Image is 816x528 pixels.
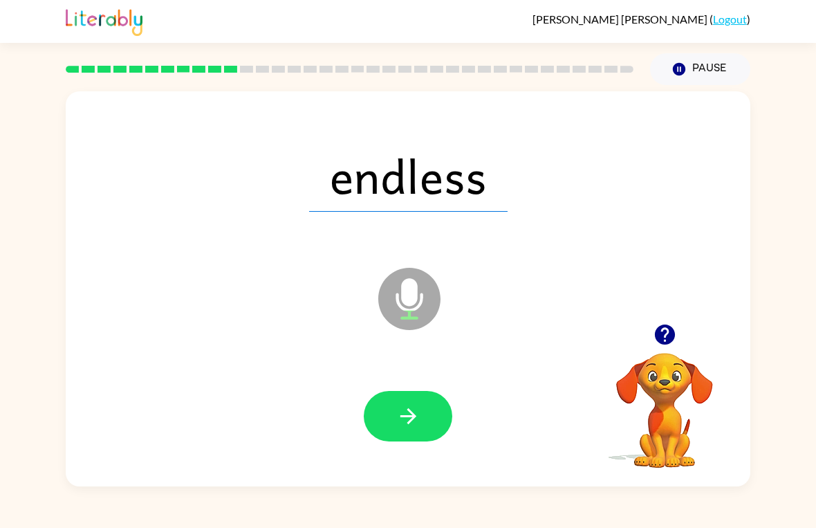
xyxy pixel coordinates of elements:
[532,12,750,26] div: ( )
[650,53,750,85] button: Pause
[595,331,734,470] video: Your browser must support playing .mp4 files to use Literably. Please try using another browser.
[532,12,710,26] span: [PERSON_NAME] [PERSON_NAME]
[713,12,747,26] a: Logout
[66,6,142,36] img: Literably
[309,140,508,212] span: endless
